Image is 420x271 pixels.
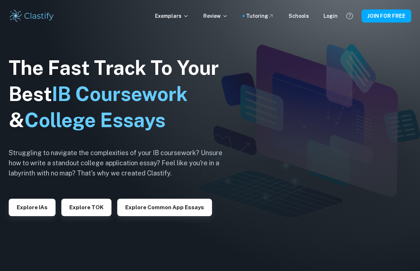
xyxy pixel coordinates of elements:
h6: Struggling to navigate the complexities of your IB coursework? Unsure how to write a standout col... [9,148,234,178]
a: Explore IAs [9,203,56,210]
p: Exemplars [155,12,189,20]
img: Clastify logo [9,9,55,23]
button: Help and Feedback [343,10,356,22]
a: Explore TOK [61,203,111,210]
p: Review [203,12,228,20]
a: Explore Common App essays [117,203,212,210]
button: Explore IAs [9,199,56,216]
button: JOIN FOR FREE [362,9,411,23]
button: Explore Common App essays [117,199,212,216]
button: Explore TOK [61,199,111,216]
span: College Essays [24,109,166,132]
h1: The Fast Track To Your Best & [9,55,234,133]
a: Schools [289,12,309,20]
a: Login [323,12,338,20]
span: IB Coursework [52,82,188,105]
a: Tutoring [246,12,274,20]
